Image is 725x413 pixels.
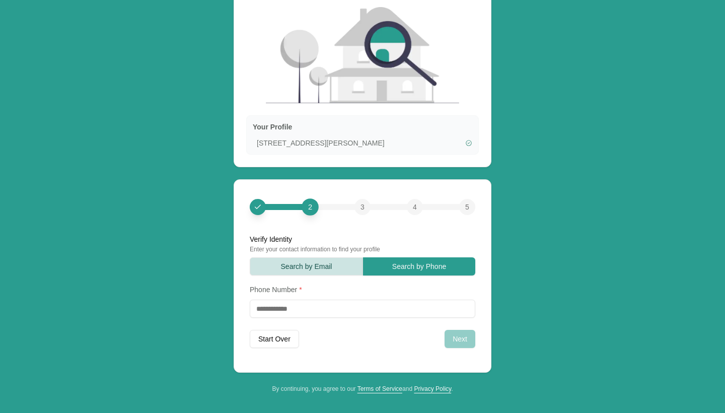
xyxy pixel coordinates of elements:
img: House searching illustration [266,7,459,103]
div: Verify Identity [250,234,475,244]
span: 5 [465,202,469,212]
div: Enter your contact information to find your profile [250,245,475,253]
a: Privacy Policy [414,385,451,392]
div: Search type [250,257,475,276]
div: By continuing, you agree to our and . [234,385,491,393]
button: search by email [250,257,363,276]
span: [STREET_ADDRESS][PERSON_NAME] [257,138,461,148]
button: search by phone [363,257,475,276]
span: 3 [360,202,365,212]
span: 4 [413,202,417,212]
button: Start Over [250,330,299,348]
h3: Your Profile [253,122,472,132]
label: Phone Number [250,286,302,294]
span: 2 [308,202,312,213]
a: Terms of Service [357,385,402,392]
